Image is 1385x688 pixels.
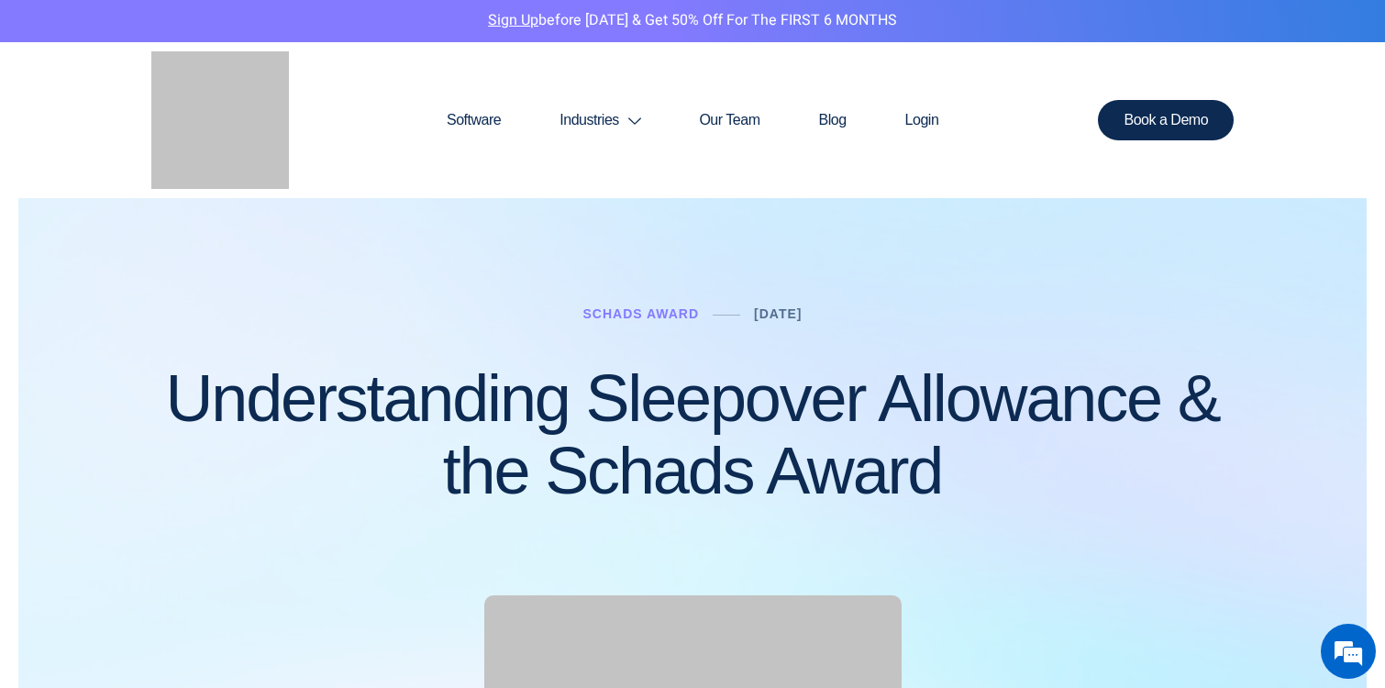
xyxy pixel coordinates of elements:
a: Software [417,76,530,164]
a: Our Team [670,76,789,164]
a: [DATE] [754,306,802,321]
a: Book a Demo [1098,100,1234,140]
p: before [DATE] & Get 50% Off for the FIRST 6 MONTHS [14,9,1371,33]
a: Schads Award [582,306,699,321]
a: Sign Up [488,9,538,31]
a: Blog [790,76,876,164]
span: Book a Demo [1124,113,1208,128]
a: Login [876,76,969,164]
h1: Understanding Sleepover Allowance & the Schads Award [151,362,1234,507]
a: Industries [530,76,670,164]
